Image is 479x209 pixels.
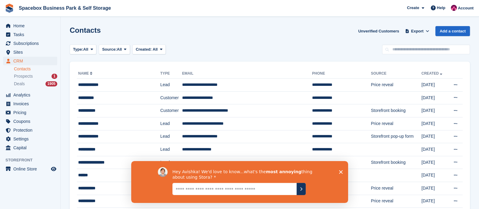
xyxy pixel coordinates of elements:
[182,69,312,79] th: Email
[3,135,57,143] a: menu
[421,182,448,195] td: [DATE]
[407,5,419,11] span: Create
[3,165,57,173] a: menu
[45,81,57,86] div: 1905
[14,73,57,79] a: Prospects 1
[3,48,57,56] a: menu
[3,108,57,117] a: menu
[3,30,57,39] a: menu
[3,57,57,65] a: menu
[136,47,152,52] span: Created:
[437,5,445,11] span: Help
[5,4,14,13] img: stora-icon-8386f47178a22dfd0bd8f6a31ec36ba5ce8667c1dd55bd0f319d3a0aa187defe.svg
[404,26,431,36] button: Export
[13,39,50,48] span: Subscriptions
[160,143,182,156] td: Lead
[13,135,50,143] span: Settings
[73,46,83,52] span: Type:
[13,22,50,30] span: Home
[78,71,94,76] a: Name
[160,117,182,130] td: Lead
[371,182,421,195] td: Price reveal
[13,108,50,117] span: Pricing
[451,5,457,11] img: Avishka Chauhan
[70,45,96,55] button: Type: All
[312,69,371,79] th: Phone
[421,71,444,76] a: Created
[160,79,182,92] td: Lead
[13,126,50,134] span: Protection
[50,165,57,173] a: Preview store
[3,39,57,48] a: menu
[3,91,57,99] a: menu
[14,73,33,79] span: Prospects
[421,117,448,130] td: [DATE]
[132,45,166,55] button: Created: All
[13,99,50,108] span: Invoices
[117,46,122,52] span: All
[13,30,50,39] span: Tasks
[13,165,50,173] span: Online Store
[371,104,421,117] td: Storefront booking
[13,143,50,152] span: Capital
[70,26,101,34] h1: Contacts
[13,91,50,99] span: Analytics
[371,117,421,130] td: Price reveal
[52,74,57,79] div: 1
[131,161,348,203] iframe: Survey by David from Stora
[13,57,50,65] span: CRM
[421,91,448,104] td: [DATE]
[153,47,158,52] span: All
[421,130,448,143] td: [DATE]
[99,45,130,55] button: Source: All
[160,69,182,79] th: Type
[371,195,421,208] td: Price reveal
[14,81,57,87] a: Deals 1905
[3,126,57,134] a: menu
[160,156,182,169] td: Lead
[13,48,50,56] span: Sites
[13,117,50,126] span: Coupons
[14,81,25,87] span: Deals
[83,46,88,52] span: All
[421,104,448,117] td: [DATE]
[411,28,424,34] span: Export
[16,3,113,13] a: Spacebox Business Park & Self Storage
[3,99,57,108] a: menu
[458,5,474,11] span: Account
[421,169,448,182] td: [DATE]
[5,157,60,163] span: Storefront
[371,130,421,143] td: Storefront pop-up form
[3,22,57,30] a: menu
[14,66,57,72] a: Contacts
[160,130,182,143] td: Lead
[421,195,448,208] td: [DATE]
[435,26,470,36] a: Add a contact
[160,104,182,117] td: Customer
[421,79,448,92] td: [DATE]
[160,91,182,104] td: Customer
[371,69,421,79] th: Source
[3,143,57,152] a: menu
[3,117,57,126] a: menu
[371,156,421,169] td: Storefront booking
[102,46,117,52] span: Source:
[421,143,448,156] td: [DATE]
[356,26,401,36] a: Unverified Customers
[371,79,421,92] td: Price reveal
[421,156,448,169] td: [DATE]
